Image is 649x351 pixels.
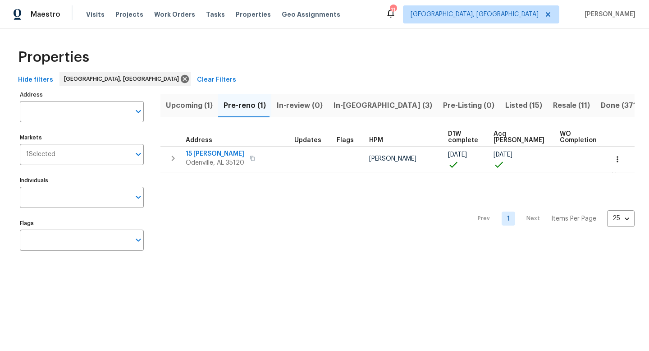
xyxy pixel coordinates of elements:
[448,131,478,143] span: D1W complete
[14,72,57,88] button: Hide filters
[18,53,89,62] span: Properties
[20,178,144,183] label: Individuals
[334,99,432,112] span: In-[GEOGRAPHIC_DATA] (3)
[64,74,183,83] span: [GEOGRAPHIC_DATA], [GEOGRAPHIC_DATA]
[560,131,597,143] span: WO Completion
[20,135,144,140] label: Markets
[59,72,191,86] div: [GEOGRAPHIC_DATA], [GEOGRAPHIC_DATA]
[154,10,195,19] span: Work Orders
[282,10,340,19] span: Geo Assignments
[132,148,145,161] button: Open
[132,234,145,246] button: Open
[494,131,544,143] span: Acq [PERSON_NAME]
[369,156,416,162] span: [PERSON_NAME]
[236,10,271,19] span: Properties
[186,137,212,143] span: Address
[20,221,144,226] label: Flags
[186,149,244,158] span: 15 [PERSON_NAME]
[607,207,635,230] div: 25
[469,178,635,260] nav: Pagination Navigation
[193,72,240,88] button: Clear Filters
[448,152,467,158] span: [DATE]
[553,99,590,112] span: Resale (11)
[294,137,321,143] span: Updates
[601,99,639,112] span: Done (371)
[337,137,354,143] span: Flags
[369,137,383,143] span: HPM
[502,212,515,226] a: Goto page 1
[277,99,323,112] span: In-review (0)
[551,214,596,223] p: Items Per Page
[197,74,236,86] span: Clear Filters
[20,92,144,97] label: Address
[505,99,542,112] span: Listed (15)
[115,10,143,19] span: Projects
[224,99,266,112] span: Pre-reno (1)
[26,151,55,158] span: 1 Selected
[86,10,105,19] span: Visits
[186,158,244,167] span: Odenville, AL 35120
[31,10,60,19] span: Maestro
[166,99,213,112] span: Upcoming (1)
[390,5,396,14] div: 11
[443,99,494,112] span: Pre-Listing (0)
[18,74,53,86] span: Hide filters
[206,11,225,18] span: Tasks
[132,191,145,203] button: Open
[494,152,512,158] span: [DATE]
[132,105,145,118] button: Open
[581,10,635,19] span: [PERSON_NAME]
[411,10,539,19] span: [GEOGRAPHIC_DATA], [GEOGRAPHIC_DATA]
